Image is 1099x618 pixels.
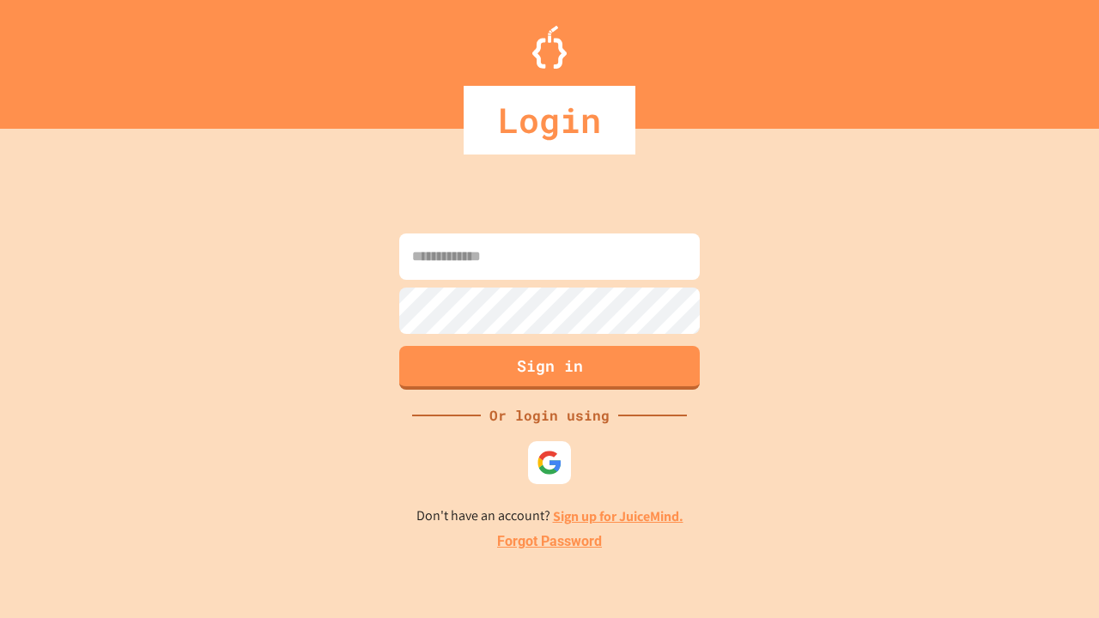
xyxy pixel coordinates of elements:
[399,346,700,390] button: Sign in
[537,450,562,476] img: google-icon.svg
[956,475,1082,548] iframe: chat widget
[464,86,635,154] div: Login
[497,531,602,552] a: Forgot Password
[1027,549,1082,601] iframe: chat widget
[481,405,618,426] div: Or login using
[532,26,567,69] img: Logo.svg
[416,506,683,527] p: Don't have an account?
[553,507,683,525] a: Sign up for JuiceMind.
